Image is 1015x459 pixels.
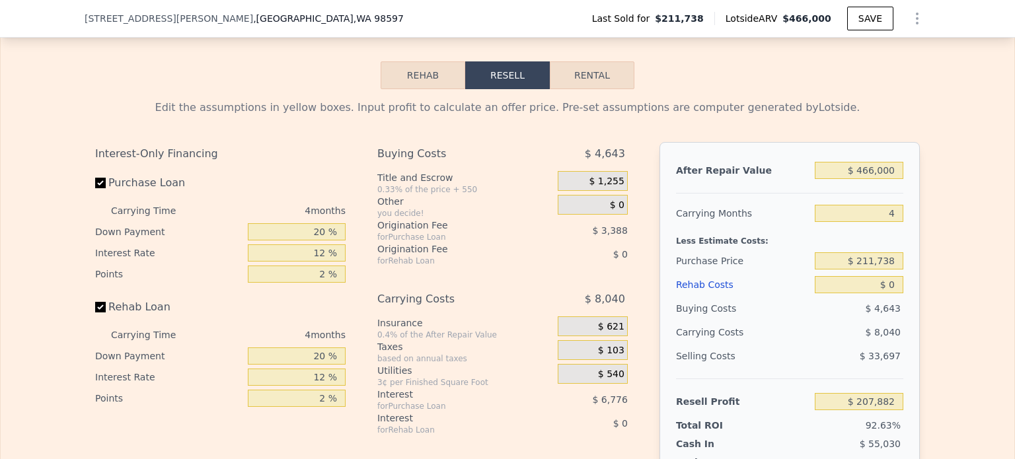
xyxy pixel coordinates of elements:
[860,439,901,449] span: $ 55,030
[610,199,624,211] span: $ 0
[95,345,243,367] div: Down Payment
[465,61,550,89] button: Resell
[95,302,106,312] input: Rehab Loan
[95,388,243,409] div: Points
[377,232,525,242] div: for Purchase Loan
[866,420,901,431] span: 92.63%
[381,61,465,89] button: Rehab
[377,184,552,195] div: 0.33% of the price + 550
[598,345,624,357] span: $ 103
[377,353,552,364] div: based on annual taxes
[655,12,704,25] span: $211,738
[95,295,243,319] label: Rehab Loan
[377,401,525,411] div: for Purchase Loan
[550,61,634,89] button: Rental
[377,411,525,425] div: Interest
[676,225,903,249] div: Less Estimate Costs:
[676,320,759,344] div: Carrying Costs
[592,394,627,405] span: $ 6,776
[676,159,809,182] div: After Repair Value
[202,200,346,221] div: 4 months
[95,142,346,166] div: Interest-Only Financing
[85,12,253,25] span: [STREET_ADDRESS][PERSON_NAME]
[676,249,809,273] div: Purchase Price
[377,142,525,166] div: Buying Costs
[377,377,552,388] div: 3¢ per Finished Square Foot
[676,201,809,225] div: Carrying Months
[377,316,552,330] div: Insurance
[95,367,243,388] div: Interest Rate
[377,330,552,340] div: 0.4% of the After Repair Value
[377,364,552,377] div: Utilities
[598,321,624,333] span: $ 621
[377,340,552,353] div: Taxes
[598,369,624,380] span: $ 540
[377,425,525,435] div: for Rehab Loan
[354,13,404,24] span: , WA 98597
[95,100,920,116] div: Edit the assumptions in yellow boxes. Input profit to calculate an offer price. Pre-set assumptio...
[592,12,656,25] span: Last Sold for
[95,221,243,242] div: Down Payment
[95,242,243,264] div: Interest Rate
[726,12,782,25] span: Lotside ARV
[592,225,627,236] span: $ 3,388
[377,242,525,256] div: Origination Fee
[95,178,106,188] input: Purchase Loan
[377,287,525,311] div: Carrying Costs
[676,344,809,368] div: Selling Costs
[866,303,901,314] span: $ 4,643
[95,264,243,285] div: Points
[377,256,525,266] div: for Rehab Loan
[377,208,552,219] div: you decide!
[202,324,346,345] div: 4 months
[585,142,625,166] span: $ 4,643
[613,249,628,260] span: $ 0
[866,327,901,337] span: $ 8,040
[676,297,809,320] div: Buying Costs
[860,351,901,361] span: $ 33,697
[111,200,197,221] div: Carrying Time
[676,419,759,432] div: Total ROI
[377,388,525,401] div: Interest
[782,13,831,24] span: $466,000
[377,219,525,232] div: Origination Fee
[377,171,552,184] div: Title and Escrow
[613,418,628,429] span: $ 0
[676,273,809,297] div: Rehab Costs
[377,195,552,208] div: Other
[589,176,624,188] span: $ 1,255
[904,5,930,32] button: Show Options
[111,324,197,345] div: Carrying Time
[585,287,625,311] span: $ 8,040
[847,7,893,30] button: SAVE
[676,437,759,450] div: Cash In
[676,390,809,413] div: Resell Profit
[253,12,404,25] span: , [GEOGRAPHIC_DATA]
[95,171,243,195] label: Purchase Loan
